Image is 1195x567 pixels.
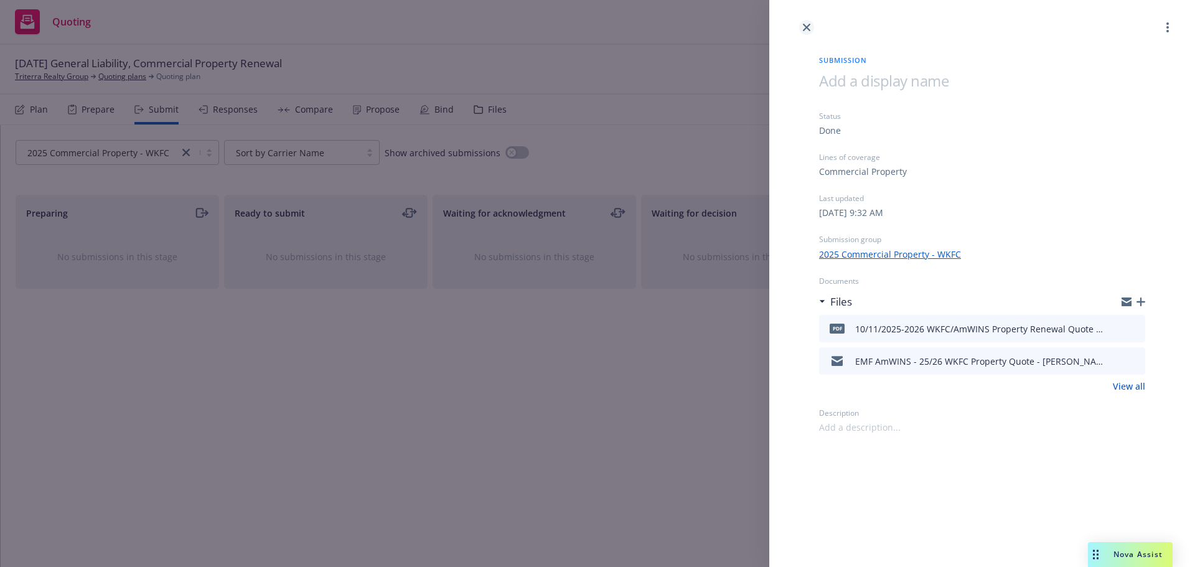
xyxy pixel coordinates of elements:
button: preview file [1129,354,1140,368]
div: Documents [819,276,1145,286]
div: Files [819,294,852,310]
a: 2025 Commercial Property - WKFC [819,248,961,261]
a: close [799,20,814,35]
button: preview file [1129,321,1140,336]
button: download file [1109,321,1119,336]
div: Drag to move [1088,542,1104,567]
span: Submission [819,55,1145,65]
div: Status [819,111,1145,121]
div: Submission group [819,234,1145,245]
div: Commercial Property [819,165,907,178]
span: pdf [830,324,845,333]
div: Done [819,124,841,137]
div: EMF AmWINS - 25/26 WKFC Property Quote - [PERSON_NAME] and Mission St (Extension Indication provi... [855,355,1104,368]
h3: Files [830,294,852,310]
button: download file [1109,354,1119,368]
span: Nova Assist [1113,549,1163,560]
a: View all [1113,380,1145,393]
div: Last updated [819,193,1145,204]
div: [DATE] 9:32 AM [819,206,883,219]
div: 10/11/2025-2026 WKFC/AmWINS Property Renewal Quote ([PERSON_NAME] St & [DATE]-[DATE][STREET_ADDRE... [855,322,1104,335]
a: more [1160,20,1175,35]
button: Nova Assist [1088,542,1173,567]
div: Lines of coverage [819,152,1145,162]
div: Description [819,408,1145,418]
